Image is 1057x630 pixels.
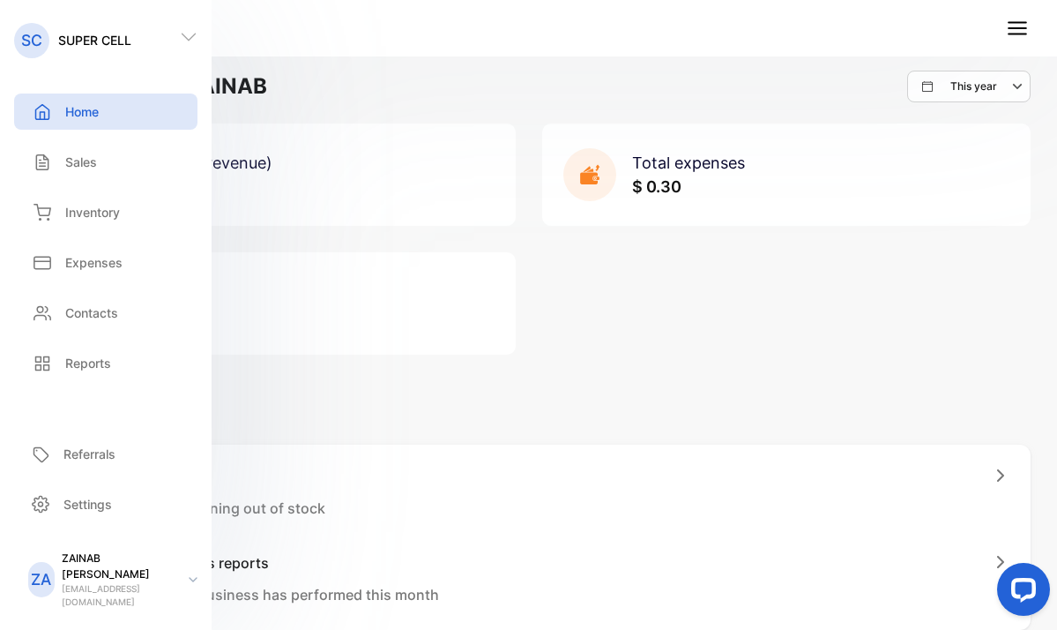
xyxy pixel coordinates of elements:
p: Inventory [65,203,120,221]
p: 10 items are running out of stock [102,498,325,519]
p: Referrals [63,445,115,463]
p: ZA [31,568,51,591]
p: Contacts [65,304,118,322]
p: Home [65,102,99,121]
p: SUPER CELL [58,31,131,49]
h1: Review business reports [102,552,439,574]
p: This year [950,79,997,94]
p: Reports [65,354,111,372]
button: This year [907,71,1031,102]
span: Total expenses [632,154,745,172]
p: To-do [26,408,1031,429]
p: See how your business has performed this month [102,584,439,605]
p: Settings [63,495,112,514]
span: $ 0.30 [632,177,681,196]
p: Sales [65,153,97,171]
h1: Restock item [102,466,325,487]
p: SC [21,29,42,52]
p: Expenses [65,253,123,272]
p: ZAINAB [PERSON_NAME] [62,551,175,582]
iframe: LiveChat chat widget [983,556,1057,630]
p: [EMAIL_ADDRESS][DOMAIN_NAME] [62,582,175,609]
